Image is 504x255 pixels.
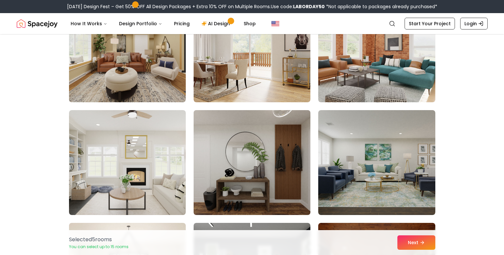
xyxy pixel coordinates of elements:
[271,20,279,28] img: United States
[114,17,167,30] button: Design Portfolio
[271,3,325,10] span: Use code:
[65,17,261,30] nav: Main
[460,18,488,29] a: Login
[238,17,261,30] a: Shop
[69,110,186,215] img: Room room-94
[65,17,113,30] button: How It Works
[318,110,435,215] img: Room room-96
[325,3,437,10] span: *Not applicable to packages already purchased*
[69,236,129,244] p: Selected 5 room s
[69,244,129,249] p: You can select up to 15 rooms
[405,18,455,29] a: Start Your Project
[169,17,195,30] a: Pricing
[191,108,313,218] img: Room room-95
[17,17,58,30] img: Spacejoy Logo
[17,13,488,34] nav: Global
[293,3,325,10] b: LABORDAY50
[397,235,435,250] button: Next
[67,3,437,10] div: [DATE] Design Fest – Get 50% OFF All Design Packages + Extra 10% OFF on Multiple Rooms.
[196,17,237,30] a: AI Design
[17,17,58,30] a: Spacejoy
